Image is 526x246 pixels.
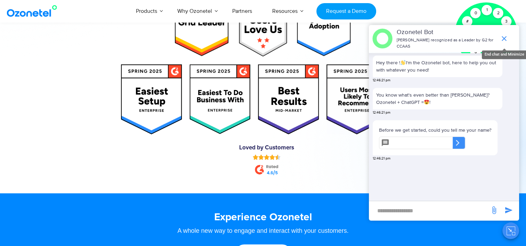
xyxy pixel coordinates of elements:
[462,16,472,27] div: #
[493,8,503,18] div: 2
[397,37,496,50] p: [PERSON_NAME] recognized as a Leader by G2 for CCAAS
[400,60,405,65] img: 👋
[373,110,390,115] span: 12:46:21 pm
[424,100,429,105] img: 😍
[53,211,474,224] h3: Experience Ozonetel
[502,222,519,239] button: Close chat
[482,5,492,15] div: 1
[501,16,512,27] div: 3
[253,154,281,160] div: Rated 4.5 out of 5
[372,28,393,49] img: header
[487,203,501,217] span: send message
[470,8,481,18] div: 0
[239,145,294,151] a: Loved by Customers
[376,91,499,106] p: You know what's even better than [PERSON_NAME]? Ozonetel + ChatGPT = !
[497,32,511,46] span: end chat or minimize
[372,205,486,217] div: new-msg-input
[379,126,491,134] p: Before we get started, could you tell me your name?
[373,156,390,161] span: 12:46:21 pm
[502,203,516,217] span: send message
[53,228,474,234] div: A whole new way to engage and interact with your customers.
[376,59,499,74] p: Hey there ! I'm the Ozonetel bot, here to help you out with whatever you need!
[316,3,376,19] a: Request a Demo
[397,28,496,37] p: Ozonetel Bot
[373,78,390,83] span: 12:46:21 pm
